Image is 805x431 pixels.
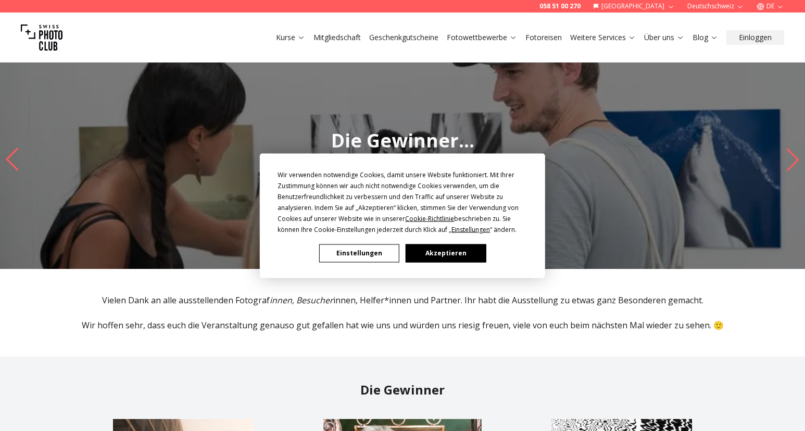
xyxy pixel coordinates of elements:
div: Cookie Consent Prompt [260,153,545,278]
span: Cookie-Richtlinie [405,214,454,223]
span: Einstellungen [451,225,490,233]
button: Akzeptieren [406,244,486,262]
button: Einstellungen [319,244,399,262]
div: Wir verwenden notwendige Cookies, damit unsere Website funktioniert. Mit Ihrer Zustimmung können ... [278,169,527,235]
